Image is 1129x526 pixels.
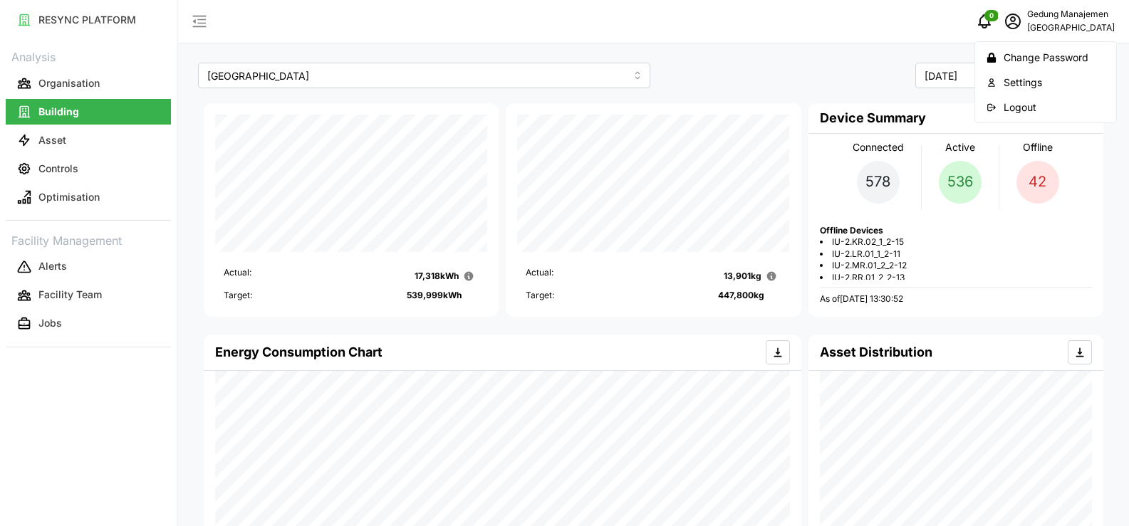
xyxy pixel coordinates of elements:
[6,254,171,280] button: Alerts
[6,229,171,250] p: Facility Management
[832,236,904,248] span: IU-2.KR.02_1_2-15
[989,11,994,21] span: 0
[945,140,975,155] p: Active
[6,156,171,182] button: Controls
[865,171,890,193] p: 578
[38,162,78,176] p: Controls
[6,99,171,125] button: Building
[718,289,764,303] p: 447,800 kg
[407,289,462,303] p: 539,999 kWh
[1004,75,1105,90] div: Settings
[853,140,904,155] p: Connected
[6,69,171,98] a: Organisation
[832,260,907,272] span: IU-2.MR.01_2_2-12
[1023,140,1053,155] p: Offline
[6,70,171,96] button: Organisation
[526,266,553,286] p: Actual:
[970,7,999,36] button: notifications
[38,105,79,119] p: Building
[38,190,100,204] p: Optimisation
[6,184,171,210] button: Optimisation
[724,270,761,283] p: 13,901 kg
[415,270,459,283] p: 17,318 kWh
[215,343,383,362] h4: Energy Consumption Chart
[526,289,554,303] p: Target:
[38,259,67,273] p: Alerts
[6,127,171,153] button: Asset
[6,253,171,281] a: Alerts
[6,98,171,126] a: Building
[38,288,102,302] p: Facility Team
[38,133,66,147] p: Asset
[6,311,171,337] button: Jobs
[820,109,926,127] h4: Device Summary
[6,281,171,310] a: Facility Team
[1004,100,1105,115] div: Logout
[820,293,903,305] p: As of [DATE] 13:30:52
[38,13,136,27] p: RESYNC PLATFORM
[820,225,1092,237] p: Offline Devices
[6,46,171,66] p: Analysis
[224,289,252,303] p: Target:
[832,272,905,284] span: IU-2.RR.01_2_2-13
[1027,21,1115,35] p: [GEOGRAPHIC_DATA]
[38,316,62,330] p: Jobs
[6,154,171,183] a: Controls
[38,76,100,90] p: Organisation
[6,183,171,211] a: Optimisation
[6,283,171,308] button: Facility Team
[947,171,973,193] p: 536
[915,63,1044,88] input: Select Month
[224,266,251,286] p: Actual:
[6,310,171,338] a: Jobs
[6,6,171,34] a: RESYNC PLATFORM
[6,7,171,33] button: RESYNC PLATFORM
[832,248,900,261] span: IU-2.LR.01_1_2-11
[999,7,1027,36] button: schedule
[820,343,932,362] h4: Asset Distribution
[1029,171,1046,193] p: 42
[6,126,171,154] a: Asset
[1027,8,1115,21] p: Gedung Manajemen
[1004,50,1105,65] div: Change Password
